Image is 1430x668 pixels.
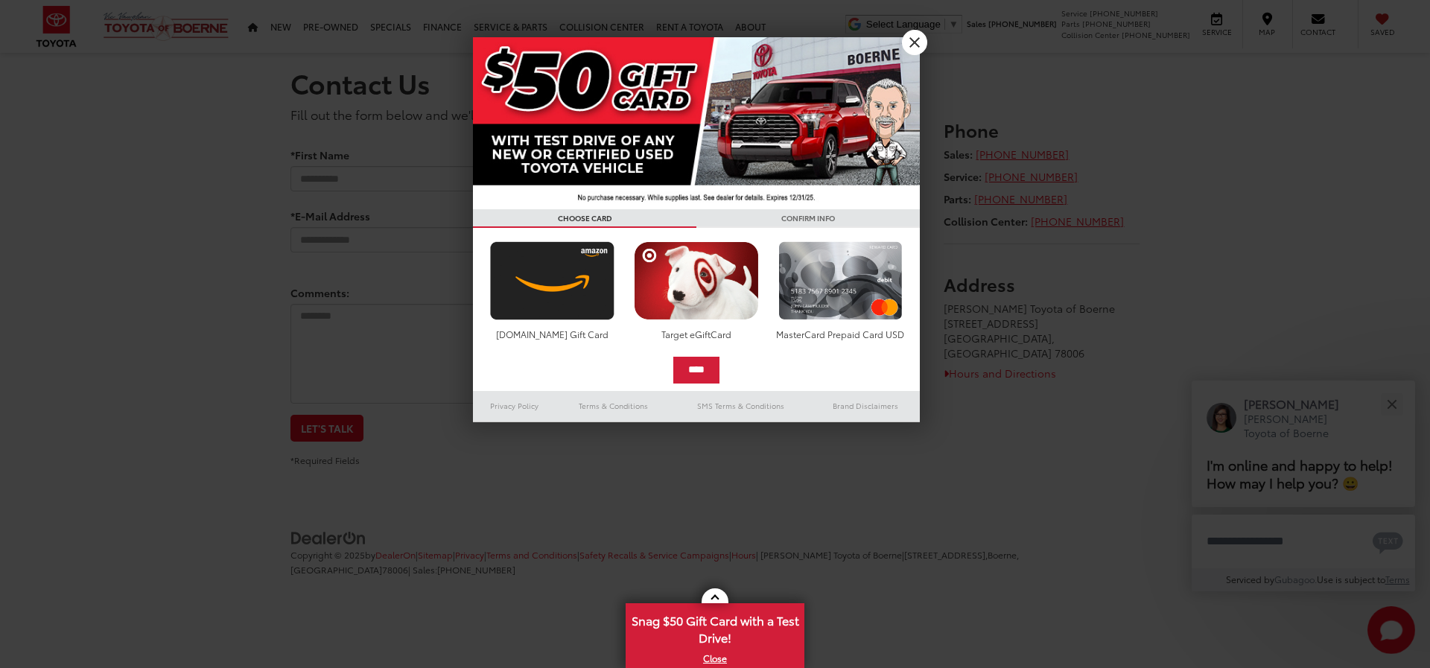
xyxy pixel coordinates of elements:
[630,328,762,340] div: Target eGiftCard
[556,397,670,415] a: Terms & Conditions
[775,328,906,340] div: MasterCard Prepaid Card USD
[630,241,762,320] img: targetcard.png
[670,397,811,415] a: SMS Terms & Conditions
[627,605,803,650] span: Snag $50 Gift Card with a Test Drive!
[473,397,556,415] a: Privacy Policy
[811,397,920,415] a: Brand Disclaimers
[473,37,920,209] img: 42635_top_851395.jpg
[486,241,618,320] img: amazoncard.png
[775,241,906,320] img: mastercard.png
[696,209,920,228] h3: CONFIRM INFO
[473,209,696,228] h3: CHOOSE CARD
[486,328,618,340] div: [DOMAIN_NAME] Gift Card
